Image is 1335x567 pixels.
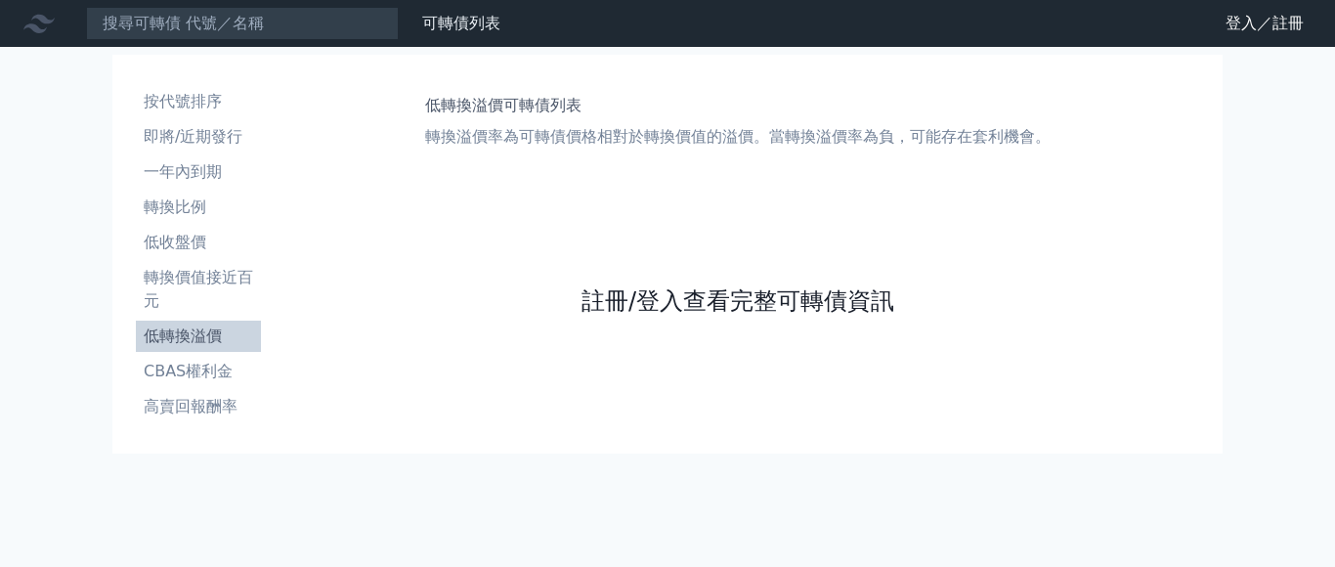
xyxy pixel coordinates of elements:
li: 一年內到期 [136,160,261,184]
li: 低收盤價 [136,231,261,254]
li: 即將/近期發行 [136,125,261,149]
li: 低轉換溢價 [136,325,261,348]
a: 可轉債列表 [422,14,500,32]
a: CBAS權利金 [136,356,261,387]
a: 轉換價值接近百元 [136,262,261,317]
h1: 低轉換溢價可轉債列表 [425,94,1051,117]
a: 即將/近期發行 [136,121,261,153]
li: 轉換價值接近百元 [136,266,261,313]
a: 一年內到期 [136,156,261,188]
input: 搜尋可轉債 代號／名稱 [86,7,399,40]
p: 轉換溢價率為可轉債價格相對於轉換價值的溢價。當轉換溢價率為負，可能存在套利機會。 [425,125,1051,149]
a: 低轉換溢價 [136,321,261,352]
li: 高賣回報酬率 [136,395,261,418]
a: 註冊/登入查看完整可轉債資訊 [581,285,894,317]
a: 低收盤價 [136,227,261,258]
li: 按代號排序 [136,90,261,113]
a: 高賣回報酬率 [136,391,261,422]
a: 登入／註冊 [1210,8,1319,39]
a: 轉換比例 [136,192,261,223]
li: 轉換比例 [136,196,261,219]
li: CBAS權利金 [136,360,261,383]
a: 按代號排序 [136,86,261,117]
